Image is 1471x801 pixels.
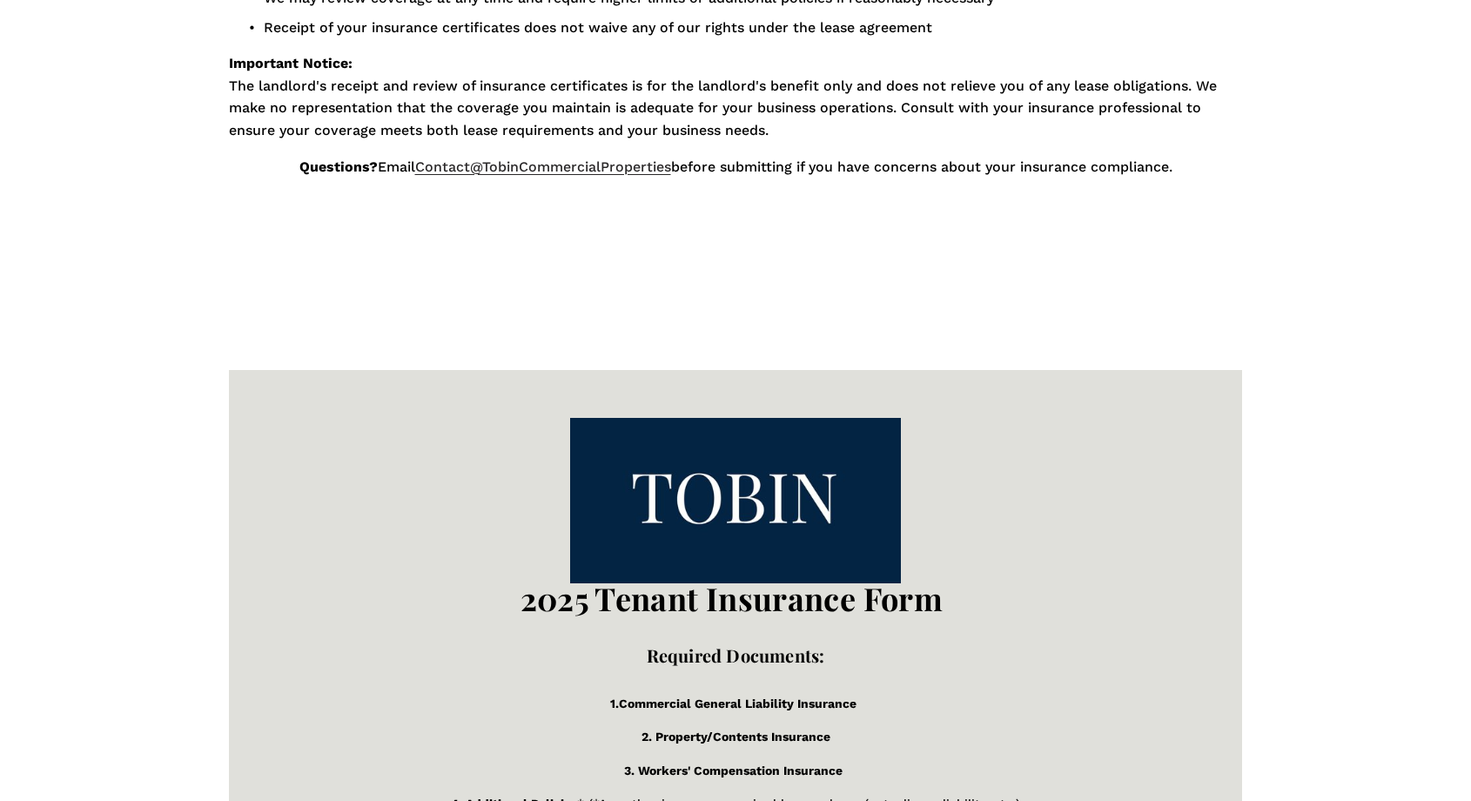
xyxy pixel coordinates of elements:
[299,158,378,175] strong: Questions?
[264,17,1241,39] p: Receipt of your insurance certificates does not waive any of our rights under the lease agreement
[647,643,825,667] strong: Required Documents:
[610,697,856,710] strong: 1.Commercial General Liability Insurance
[229,156,1241,178] p: Email before submitting if you have concerns about your insurance compliance.
[415,158,671,175] a: Contact@TobinCommercialProperties
[229,55,353,71] strong: Important Notice:
[229,52,1241,141] p: The landlord's receipt and review of insurance certificates is for the landlord's benefit only an...
[521,577,943,619] strong: 2025 Tenant Insurance Form
[641,730,830,744] strong: 2. Property/Contents Insurance
[624,764,843,777] strong: 3. Workers' Compensation Insurance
